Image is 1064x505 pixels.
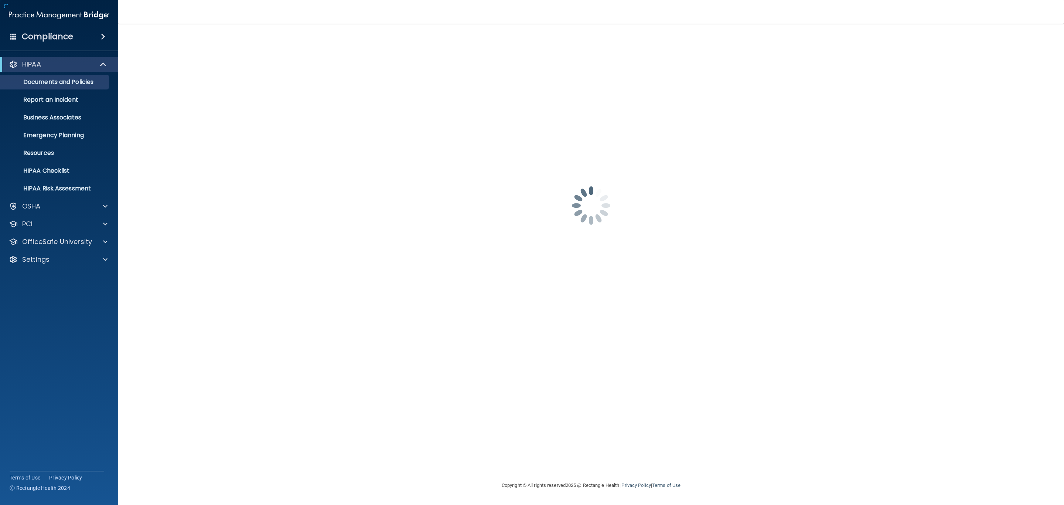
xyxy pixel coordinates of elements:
[456,474,726,497] div: Copyright © All rights reserved 2025 @ Rectangle Health | |
[9,60,107,69] a: HIPAA
[5,167,106,174] p: HIPAA Checklist
[5,96,106,104] p: Report an Incident
[9,237,108,246] a: OfficeSafe University
[9,8,109,23] img: PMB logo
[5,149,106,157] p: Resources
[22,220,33,228] p: PCI
[49,474,82,481] a: Privacy Policy
[5,185,106,192] p: HIPAA Risk Assessment
[9,202,108,211] a: OSHA
[621,482,651,488] a: Privacy Policy
[9,220,108,228] a: PCI
[5,78,106,86] p: Documents and Policies
[652,482,681,488] a: Terms of Use
[22,31,73,42] h4: Compliance
[22,60,41,69] p: HIPAA
[10,474,40,481] a: Terms of Use
[5,114,106,121] p: Business Associates
[9,255,108,264] a: Settings
[22,255,50,264] p: Settings
[22,202,41,211] p: OSHA
[554,169,628,243] img: spinner.e123f6fc.gif
[10,484,70,492] span: Ⓒ Rectangle Health 2024
[5,132,106,139] p: Emergency Planning
[22,237,92,246] p: OfficeSafe University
